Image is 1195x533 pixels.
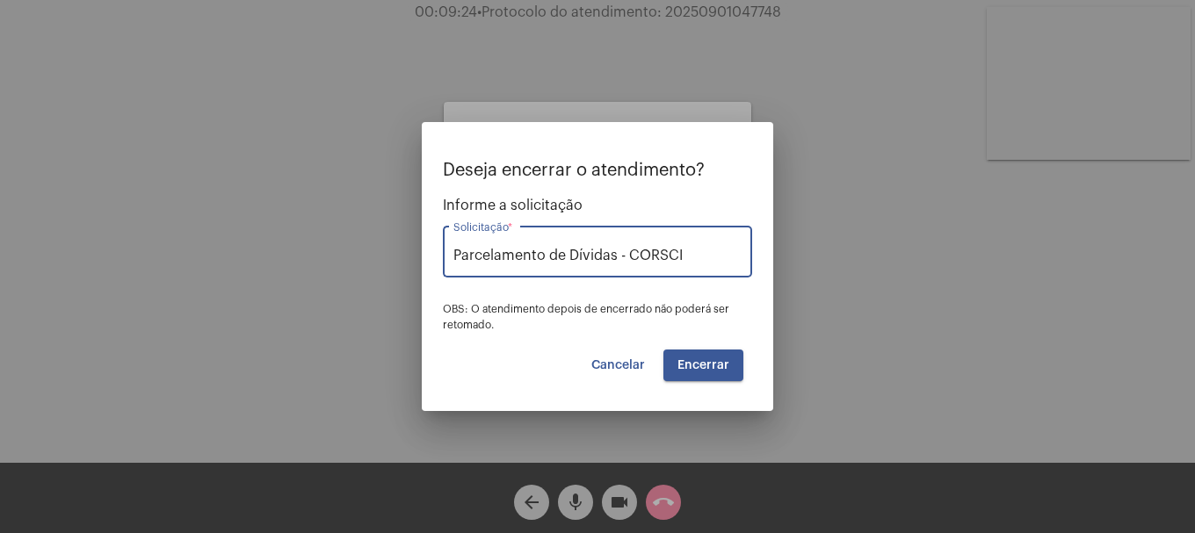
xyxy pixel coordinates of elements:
[577,349,659,381] button: Cancelar
[443,198,752,213] span: Informe a solicitação
[591,359,645,371] span: Cancelar
[443,161,752,180] p: Deseja encerrar o atendimento?
[453,248,742,263] input: Buscar solicitação
[663,349,743,381] button: Encerrar
[443,304,729,330] span: OBS: O atendimento depois de encerrado não poderá ser retomado.
[677,359,729,371] span: Encerrar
